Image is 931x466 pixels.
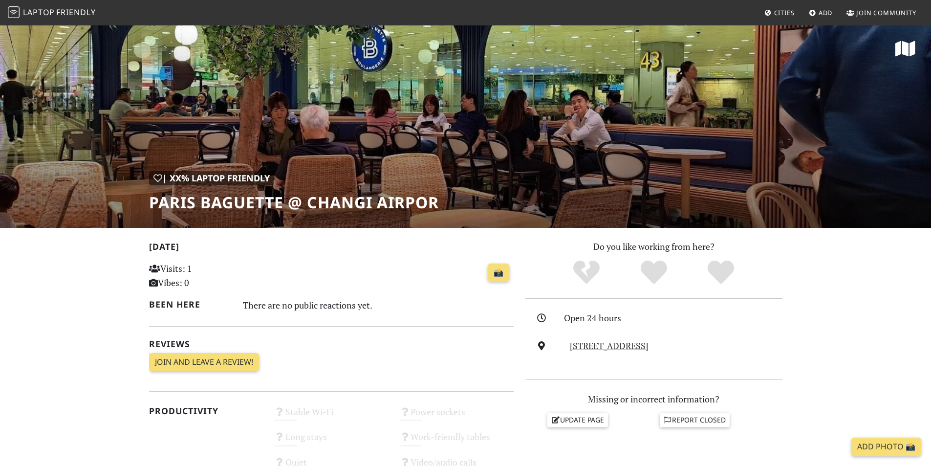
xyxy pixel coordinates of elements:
[843,4,920,22] a: Join Community
[268,404,394,429] div: Stable Wi-Fi
[570,340,649,352] a: [STREET_ADDRESS]
[553,259,620,286] div: No
[23,7,55,18] span: Laptop
[620,259,688,286] div: Yes
[149,193,439,212] h1: Paris Baguette @ Changi Airpor
[243,297,514,313] div: There are no public reactions yet.
[149,242,514,256] h2: [DATE]
[805,4,837,22] a: Add
[774,8,795,17] span: Cities
[149,339,514,349] h2: Reviews
[56,7,95,18] span: Friendly
[149,406,263,416] h2: Productivity
[149,262,263,290] p: Visits: 1 Vibes: 0
[760,4,799,22] a: Cities
[525,240,782,254] p: Do you like working from here?
[851,438,921,456] a: Add Photo 📸
[687,259,755,286] div: Definitely!
[8,4,96,22] a: LaptopFriendly LaptopFriendly
[149,299,232,310] h2: Been here
[149,353,259,372] a: Join and leave a review!
[525,392,782,406] p: Missing or incorrect information?
[8,6,20,18] img: LaptopFriendly
[547,413,608,427] a: Update page
[394,404,520,429] div: Power sockets
[149,171,274,185] div: | XX% Laptop Friendly
[268,429,394,454] div: Long stays
[819,8,833,17] span: Add
[660,413,730,427] a: Report closed
[488,264,509,282] a: 📸
[564,311,788,325] div: Open 24 hours
[394,429,520,454] div: Work-friendly tables
[856,8,916,17] span: Join Community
